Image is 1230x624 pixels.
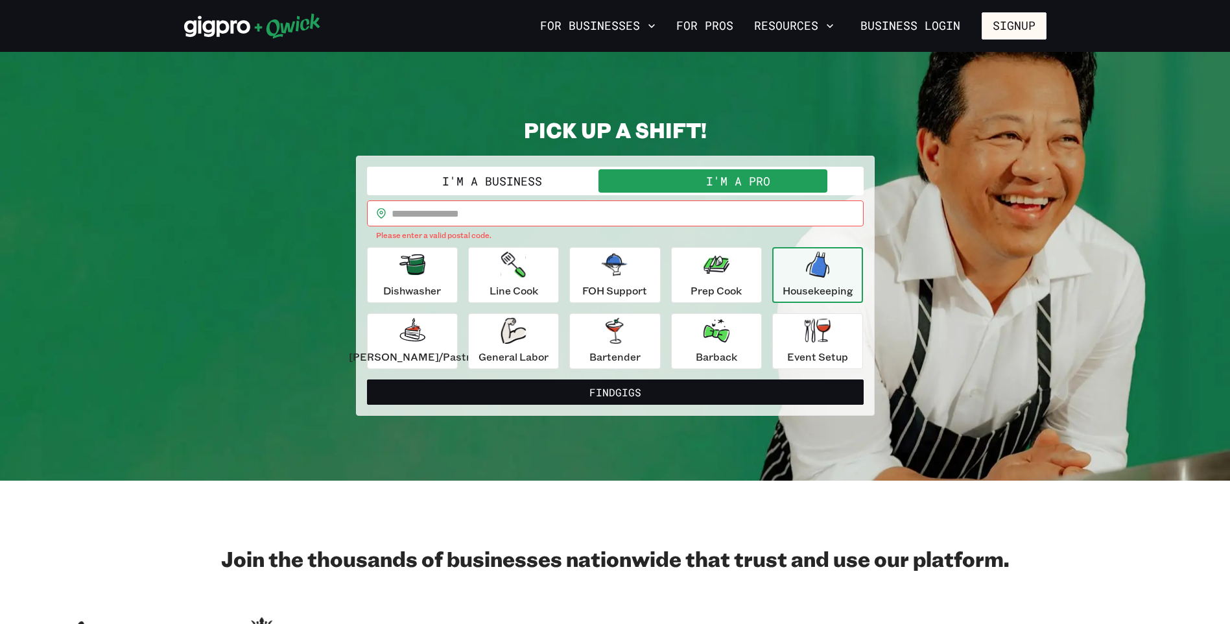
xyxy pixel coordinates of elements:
[479,349,549,365] p: General Labor
[468,313,559,369] button: General Labor
[772,313,863,369] button: Event Setup
[569,313,660,369] button: Bartender
[589,349,641,365] p: Bartender
[370,169,615,193] button: I'm a Business
[383,283,441,298] p: Dishwasher
[376,229,855,242] p: Please enter a valid postal code.
[787,349,848,365] p: Event Setup
[367,247,458,303] button: Dishwasher
[582,283,647,298] p: FOH Support
[772,247,863,303] button: Housekeeping
[468,247,559,303] button: Line Cook
[749,15,839,37] button: Resources
[671,15,739,37] a: For Pros
[367,313,458,369] button: [PERSON_NAME]/Pastry
[615,169,861,193] button: I'm a Pro
[783,283,853,298] p: Housekeeping
[691,283,742,298] p: Prep Cook
[671,313,762,369] button: Barback
[356,117,875,143] h2: PICK UP A SHIFT!
[490,283,538,298] p: Line Cook
[849,12,971,40] a: Business Login
[696,349,737,365] p: Barback
[367,379,864,405] button: FindGigs
[671,247,762,303] button: Prep Cook
[982,12,1047,40] button: Signup
[184,546,1047,571] h2: Join the thousands of businesses nationwide that trust and use our platform.
[569,247,660,303] button: FOH Support
[349,349,476,365] p: [PERSON_NAME]/Pastry
[535,15,661,37] button: For Businesses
